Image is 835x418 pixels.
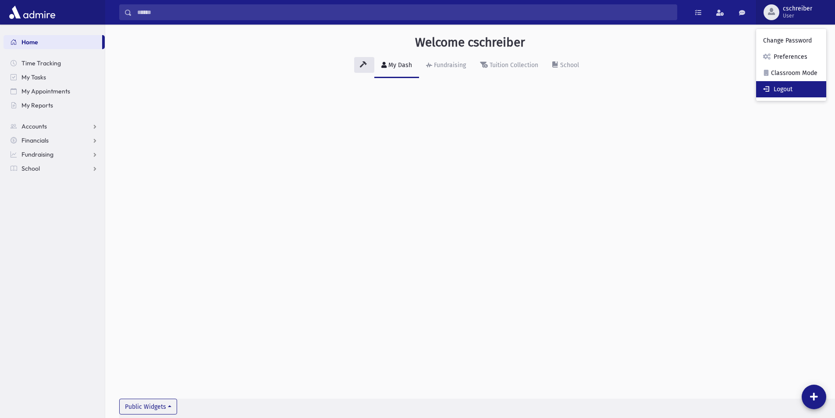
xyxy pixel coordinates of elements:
[7,4,57,21] img: AdmirePro
[4,119,105,133] a: Accounts
[545,54,586,78] a: School
[4,84,105,98] a: My Appointments
[4,161,105,175] a: School
[21,87,70,95] span: My Appointments
[21,150,53,158] span: Fundraising
[132,4,677,20] input: Search
[756,65,826,81] a: Classroom Mode
[119,399,177,414] button: Public Widgets
[783,5,812,12] span: cschreiber
[374,54,419,78] a: My Dash
[4,35,102,49] a: Home
[756,49,826,65] a: Preferences
[21,122,47,130] span: Accounts
[21,59,61,67] span: Time Tracking
[4,98,105,112] a: My Reports
[415,35,525,50] h3: Welcome cschreiber
[783,12,812,19] span: User
[558,61,579,69] div: School
[473,54,545,78] a: Tuition Collection
[432,61,466,69] div: Fundraising
[4,147,105,161] a: Fundraising
[21,38,38,46] span: Home
[4,56,105,70] a: Time Tracking
[756,32,826,49] a: Change Password
[21,73,46,81] span: My Tasks
[4,133,105,147] a: Financials
[419,54,473,78] a: Fundraising
[21,136,49,144] span: Financials
[21,101,53,109] span: My Reports
[488,61,538,69] div: Tuition Collection
[387,61,412,69] div: My Dash
[756,81,826,97] a: Logout
[4,70,105,84] a: My Tasks
[21,164,40,172] span: School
